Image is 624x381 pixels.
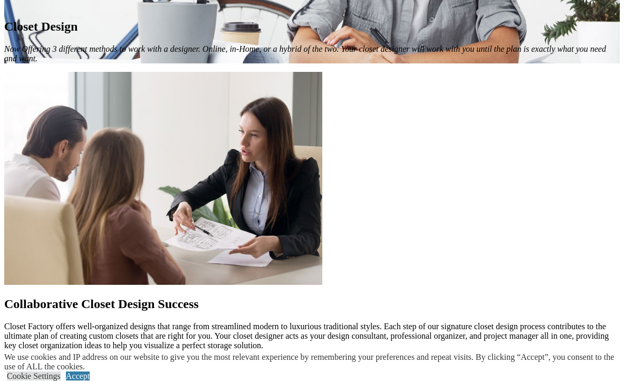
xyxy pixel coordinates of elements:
p: Closet Factory offers well-organized designs that range from streamlined modern to luxurious trad... [4,322,620,350]
h2: Collaborative Closet Design Success [4,297,620,311]
a: Accept [66,371,90,380]
a: Cookie Settings [7,371,61,380]
em: Now Offering 3 different methods to work with a designer. Online, in-Home, or a hybrid of the two... [4,44,606,63]
h1: Closet Design [4,20,620,34]
div: We use cookies and IP address on our website to give you the most relevant experience by remember... [4,352,624,371]
img: closet designer from closet factory shows elevations to a couple at a table. [4,72,322,285]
